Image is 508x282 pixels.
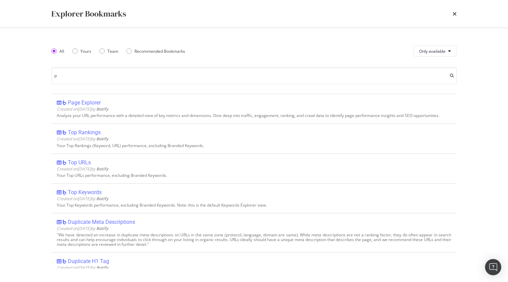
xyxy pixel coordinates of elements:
[419,48,446,54] span: Only available
[57,265,108,271] span: Created on [DATE] by
[99,48,118,54] div: Team
[72,48,91,54] div: Yours
[96,166,108,172] b: Botify
[57,113,451,118] div: Analyze your URL performance with a detailed view of key metrics and dimensions. Dive deep into t...
[413,46,457,56] button: Only available
[96,106,108,112] b: Botify
[57,136,108,142] span: Created on [DATE] by
[57,203,451,208] div: Your Top Keywords performance, excluding Branded Keywords. Note: this is the default Keywords Exp...
[107,48,118,54] div: Team
[59,48,64,54] div: All
[96,226,108,231] b: Botify
[96,265,108,271] b: Botify
[51,67,457,84] input: Search
[68,99,101,106] div: Page Explorer
[68,159,91,166] div: Top URLs
[134,48,185,54] div: Recommended Bookmarks
[57,226,108,231] span: Created on [DATE] by
[96,196,108,202] b: Botify
[126,48,185,54] div: Recommended Bookmarks
[96,136,108,142] b: Botify
[80,48,91,54] div: Yours
[57,196,108,202] span: Created on [DATE] by
[57,173,451,178] div: Your Top URLs performance, excluding Branded Keywords.
[485,259,501,275] div: Open Intercom Messenger
[68,258,109,265] div: Duplicate H1 Tag
[51,8,126,20] div: Explorer Bookmarks
[68,189,102,196] div: Top Keywords
[51,48,64,54] div: All
[68,129,101,136] div: Top Rankings
[57,106,108,112] span: Created on [DATE] by
[453,8,457,20] div: times
[57,233,451,247] div: "We have detected an increase in duplicate meta descriptions on URLs in the same zone (protocol, ...
[68,219,135,226] div: Duplicate Meta Descriptions
[57,166,108,172] span: Created on [DATE] by
[57,143,451,148] div: Your Top Rankings (Keyword, URL) performance, excluding Branded Keywords.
